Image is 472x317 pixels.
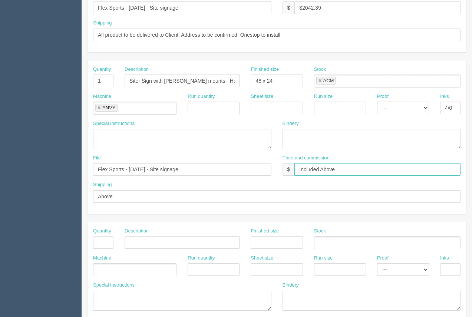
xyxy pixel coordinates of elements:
label: Run size [314,255,333,262]
label: Machine [93,93,111,100]
label: Shipping [93,20,112,27]
label: Description [125,228,149,235]
label: Machine [93,255,111,262]
label: Run quantity [188,93,215,100]
label: Sheet size [251,255,273,262]
label: Sheet size [251,93,273,100]
label: Quantity [93,66,111,73]
label: Description [125,66,149,73]
label: Bindery [283,120,299,127]
label: Special instructions [93,120,135,127]
label: Inks [440,255,449,262]
label: Run quantity [188,255,215,262]
div: $ [283,1,295,14]
label: Finished size [251,66,279,73]
label: Special instructions [93,282,135,289]
label: Proof [377,93,389,100]
label: Run size [314,93,333,100]
label: File [93,155,101,162]
label: Stock [314,66,326,73]
div: ANVY [102,105,115,110]
label: Price and commission [283,155,330,162]
div: ACM [323,78,334,83]
label: Bindery [283,282,299,289]
label: Quantity [93,228,111,235]
div: $ [283,163,295,176]
label: Stock [314,228,326,235]
label: Inks [440,93,449,100]
label: Proof [377,255,389,262]
label: Shipping [93,181,112,188]
label: Finished size [251,228,279,235]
